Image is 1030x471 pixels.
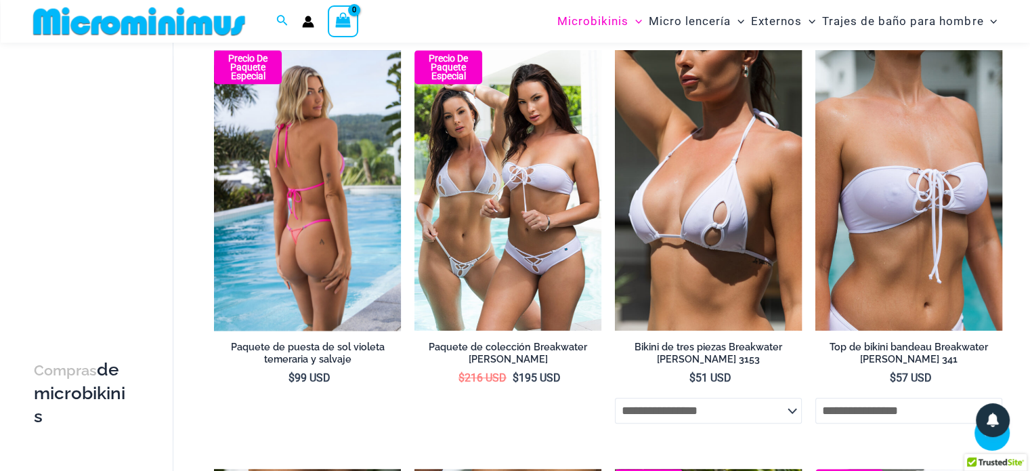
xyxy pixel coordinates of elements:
font: 195 USD [519,371,561,384]
a: Trajes de baño para hombreAlternar menúAlternar menú [819,4,1000,39]
iframe: Certificado por TrustedSite [34,45,156,316]
font: 99 USD [295,371,330,384]
font: Micro lencería [649,14,731,28]
font: Bikini de tres piezas Breakwater [PERSON_NAME] 3153 [635,341,782,365]
font: Precio de paquete especial [228,53,267,81]
font: $ [458,371,465,384]
font: Trajes de baño para hombre [822,14,983,28]
font: $ [890,371,896,384]
img: Paquete de colección (5) [414,50,601,331]
span: Alternar menú [731,4,744,39]
img: Atardecer violeta imprudente y salvaje 306 Arriba 466 Abajo 04 [214,50,401,331]
a: Paquete de colección Breakwater [PERSON_NAME] [414,341,601,371]
a: MicrobikinisAlternar menúAlternar menú [554,4,645,39]
font: Paquete de puesta de sol violeta temeraria y salvaje [231,341,385,365]
font: 57 USD [896,371,932,384]
img: Rompeolas Blanco 3153 Top 01 [615,50,802,331]
a: Micro lenceríaAlternar menúAlternar menú [645,4,748,39]
font: Externos [751,14,802,28]
span: Alternar menú [802,4,815,39]
a: Paquete de colección (5) Parte superior blanca rompeolas 341, pantalones cortos 4956 08Parte supe... [414,50,601,331]
font: 216 USD [465,371,507,384]
nav: Navegación del sitio [552,2,1003,41]
font: 51 USD [695,371,731,384]
img: Rompeolas Blanco 341 Top 01 [815,50,1002,331]
font: Microbikinis [557,14,628,28]
span: Alternar menú [983,4,997,39]
a: ExternosAlternar menúAlternar menú [748,4,819,39]
a: Bikini de tres piezas Breakwater [PERSON_NAME] 3153 [615,341,802,371]
font: Top de bikini bandeau Breakwater [PERSON_NAME] 341 [830,341,988,365]
span: Alternar menú [628,4,642,39]
a: Ver carrito de compras, vacío [328,5,359,37]
font: Compras [34,362,97,379]
img: MM SHOP LOGO PLANO [28,6,251,37]
a: Enlace del icono de la cuenta [302,16,314,28]
font: $ [288,371,295,384]
a: Atardecer violeta imprudente y salvaje 306 Arriba 466 Abajo 06 Atardecer violeta imprudente y sal... [214,50,401,331]
a: Top de bikini bandeau Breakwater [PERSON_NAME] 341 [815,341,1002,371]
a: Enlace del icono de búsqueda [276,13,288,30]
font: Paquete de colección Breakwater [PERSON_NAME] [429,341,587,365]
a: Paquete de puesta de sol violeta temeraria y salvaje [214,341,401,371]
font: de microbikinis [34,359,125,426]
font: $ [689,371,695,384]
a: Rompeolas Blanco 341 Top 01Parte superior blanca rompeolas 341, pantalones cortos 4956 06Parte su... [815,50,1002,331]
font: $ [513,371,519,384]
font: Precio de paquete especial [429,53,468,81]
